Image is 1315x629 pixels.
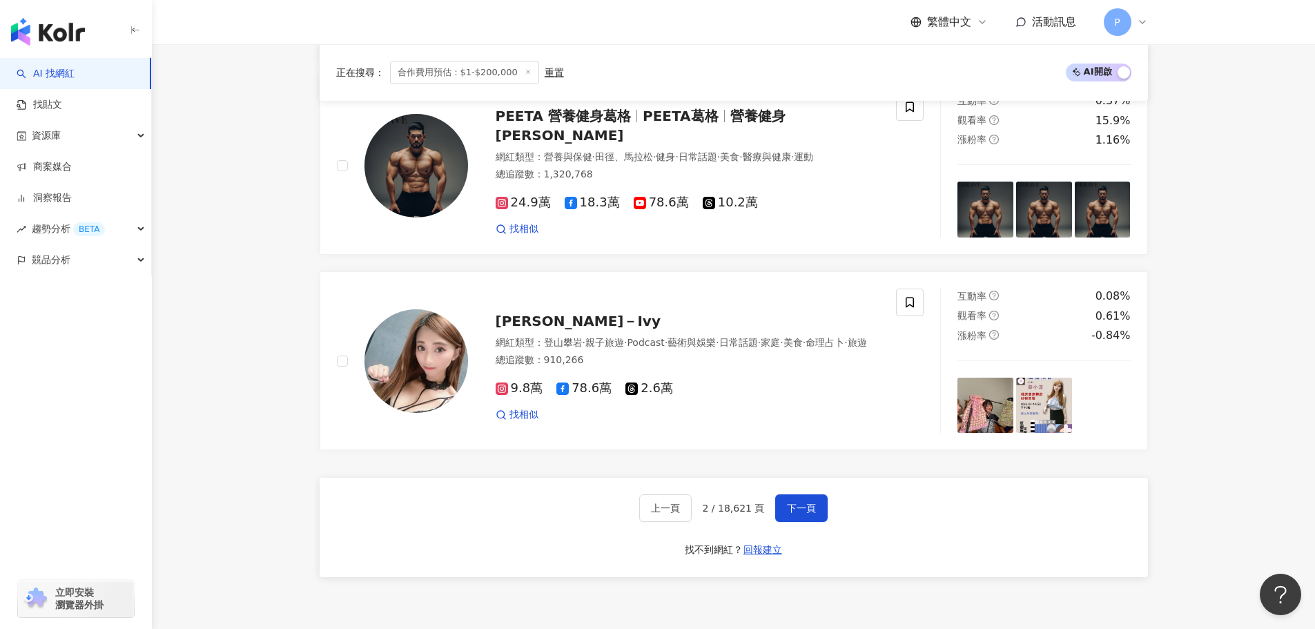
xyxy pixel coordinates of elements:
[643,108,719,124] span: PEETA葛格
[957,291,986,302] span: 互動率
[716,337,719,348] span: ·
[791,151,794,162] span: ·
[320,271,1148,450] a: KOL Avatar[PERSON_NAME]－Ivy網紅類型：登山攀岩·親子旅遊·Podcast·藝術與娛樂·日常話題·家庭·美食·命理占卜·旅遊總追蹤數：910,2669.8萬78.6萬2....
[32,120,61,151] span: 資源庫
[634,195,689,210] span: 78.6萬
[496,354,880,367] div: 總追蹤數 ： 910,266
[665,337,668,348] span: ·
[685,543,743,557] div: 找不到網紅？
[496,408,538,422] a: 找相似
[22,588,49,610] img: chrome extension
[624,337,627,348] span: ·
[761,337,780,348] span: 家庭
[675,151,678,162] span: ·
[18,580,134,617] a: chrome extension立即安裝 瀏覽器外掛
[320,76,1148,255] a: KOL AvatarPEETA 營養健身葛格PEETA葛格營養健身[PERSON_NAME]網紅類型：營養與保健·田徑、馬拉松·健身·日常話題·美食·醫療與健康·運動總追蹤數：1,320,768...
[336,67,384,78] span: 正在搜尋 ：
[957,182,1013,238] img: post-image
[703,503,765,514] span: 2 / 18,621 頁
[509,408,538,422] span: 找相似
[17,67,75,81] a: searchAI 找網紅
[957,378,1013,434] img: post-image
[668,337,716,348] span: 藝術與娛樂
[957,330,986,341] span: 漲粉率
[989,291,999,300] span: question-circle
[989,311,999,320] span: question-circle
[509,222,538,236] span: 找相似
[989,115,999,125] span: question-circle
[496,381,543,396] span: 9.8萬
[1095,289,1131,304] div: 0.08%
[651,503,680,514] span: 上一頁
[803,337,806,348] span: ·
[1095,93,1131,108] div: 0.37%
[758,337,761,348] span: ·
[780,337,783,348] span: ·
[595,151,653,162] span: 田徑、馬拉松
[775,494,828,522] button: 下一頁
[1095,133,1131,148] div: 1.16%
[679,151,717,162] span: 日常話題
[556,381,612,396] span: 78.6萬
[625,381,673,396] span: 2.6萬
[11,18,85,46] img: logo
[783,337,803,348] span: 美食
[73,222,105,236] div: BETA
[743,539,783,561] button: 回報建立
[848,337,867,348] span: 旅遊
[1016,182,1072,238] img: post-image
[364,114,468,217] img: KOL Avatar
[496,108,632,124] span: PEETA 營養健身葛格
[989,330,999,340] span: question-circle
[390,61,539,84] span: 合作費用預估：$1-$200,000
[656,151,675,162] span: 健身
[592,151,595,162] span: ·
[496,108,786,144] span: 營養健身[PERSON_NAME]
[927,14,971,30] span: 繁體中文
[844,337,847,348] span: ·
[806,337,844,348] span: 命理占卜
[1032,15,1076,28] span: 活動訊息
[639,494,692,522] button: 上一頁
[544,337,583,348] span: 登山攀岩
[627,337,664,348] span: Podcast
[32,213,105,244] span: 趨勢分析
[496,336,880,350] div: 網紅類型 ：
[17,160,72,174] a: 商案媒合
[32,244,70,275] span: 競品分析
[364,309,468,413] img: KOL Avatar
[1114,14,1120,30] span: P
[496,222,538,236] a: 找相似
[496,168,880,182] div: 總追蹤數 ： 1,320,768
[55,586,104,611] span: 立即安裝 瀏覽器外掛
[1095,309,1131,324] div: 0.61%
[1016,378,1072,434] img: post-image
[720,151,739,162] span: 美食
[957,115,986,126] span: 觀看率
[496,195,551,210] span: 24.9萬
[496,151,880,164] div: 網紅類型 ：
[496,313,661,329] span: [PERSON_NAME]－Ivy
[1260,574,1301,615] iframe: Help Scout Beacon - Open
[653,151,656,162] span: ·
[957,310,986,321] span: 觀看率
[703,195,758,210] span: 10.2萬
[743,544,782,555] span: 回報建立
[1091,328,1131,343] div: -0.84%
[17,98,62,112] a: 找貼文
[739,151,742,162] span: ·
[17,224,26,234] span: rise
[989,135,999,144] span: question-circle
[1075,378,1131,434] img: post-image
[545,67,564,78] div: 重置
[787,503,816,514] span: 下一頁
[743,151,791,162] span: 醫療與健康
[957,95,986,106] span: 互動率
[565,195,620,210] span: 18.3萬
[544,151,592,162] span: 營養與保健
[719,337,758,348] span: 日常話題
[585,337,624,348] span: 親子旅遊
[1095,113,1131,128] div: 15.9%
[717,151,720,162] span: ·
[1075,182,1131,238] img: post-image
